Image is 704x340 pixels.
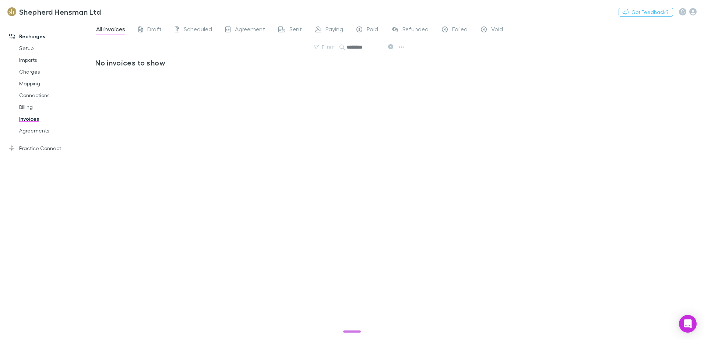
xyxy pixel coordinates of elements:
[12,78,99,89] a: Mapping
[19,7,101,16] h3: Shepherd Hensman Ltd
[1,31,99,42] a: Recharges
[95,58,401,67] h3: No invoices to show
[12,101,99,113] a: Billing
[452,25,468,35] span: Failed
[325,25,343,35] span: Paying
[12,89,99,101] a: Connections
[235,25,265,35] span: Agreement
[12,113,99,125] a: Invoices
[402,25,429,35] span: Refunded
[184,25,212,35] span: Scheduled
[310,43,338,52] button: Filter
[679,315,697,333] div: Open Intercom Messenger
[3,3,105,21] a: Shepherd Hensman Ltd
[367,25,378,35] span: Paid
[289,25,302,35] span: Sent
[7,7,16,16] img: Shepherd Hensman Ltd's Logo
[147,25,162,35] span: Draft
[12,125,99,137] a: Agreements
[12,54,99,66] a: Imports
[12,66,99,78] a: Charges
[1,142,99,154] a: Practice Connect
[96,25,125,35] span: All invoices
[491,25,503,35] span: Void
[619,8,673,17] button: Got Feedback?
[12,42,99,54] a: Setup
